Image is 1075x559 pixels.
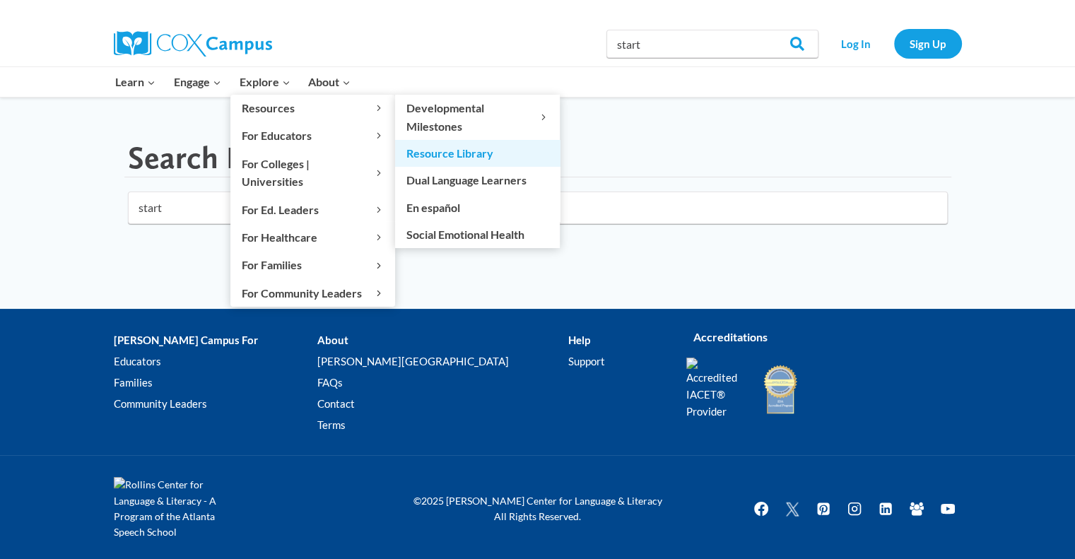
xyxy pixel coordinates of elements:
[230,196,395,223] button: Child menu of For Ed. Leaders
[395,221,560,248] a: Social Emotional Health
[903,495,931,523] a: Facebook Group
[934,495,962,523] a: YouTube
[826,29,887,58] a: Log In
[230,252,395,278] button: Child menu of For Families
[230,150,395,195] button: Child menu of For Colleges | Universities
[128,139,323,177] h1: Search Results
[395,194,560,220] a: En español
[894,29,962,58] a: Sign Up
[114,31,272,57] img: Cox Campus
[299,67,360,97] button: Child menu of About
[230,95,395,122] button: Child menu of Resources
[747,495,775,523] a: Facebook
[230,122,395,149] button: Child menu of For Educators
[404,493,672,525] p: ©2025 [PERSON_NAME] Center for Language & Literacy All Rights Reserved.
[317,372,568,394] a: FAQs
[686,358,746,420] img: Accredited IACET® Provider
[693,330,768,343] strong: Accreditations
[809,495,838,523] a: Pinterest
[568,351,664,372] a: Support
[165,67,230,97] button: Child menu of Engage
[317,394,568,415] a: Contact
[395,167,560,194] a: Dual Language Learners
[871,495,900,523] a: Linkedin
[395,140,560,167] a: Resource Library
[107,67,360,97] nav: Primary Navigation
[395,95,560,140] button: Child menu of Developmental Milestones
[114,477,241,541] img: Rollins Center for Language & Literacy - A Program of the Atlanta Speech School
[606,30,818,58] input: Search Cox Campus
[317,351,568,372] a: [PERSON_NAME][GEOGRAPHIC_DATA]
[114,372,317,394] a: Families
[230,279,395,306] button: Child menu of For Community Leaders
[128,192,948,224] input: Search for...
[840,495,869,523] a: Instagram
[107,67,165,97] button: Child menu of Learn
[784,500,801,517] img: Twitter X icon white
[114,351,317,372] a: Educators
[778,495,806,523] a: Twitter
[763,363,798,416] img: IDA Accredited
[317,415,568,436] a: Terms
[826,29,962,58] nav: Secondary Navigation
[114,394,317,415] a: Community Leaders
[230,224,395,251] button: Child menu of For Healthcare
[230,67,300,97] button: Child menu of Explore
